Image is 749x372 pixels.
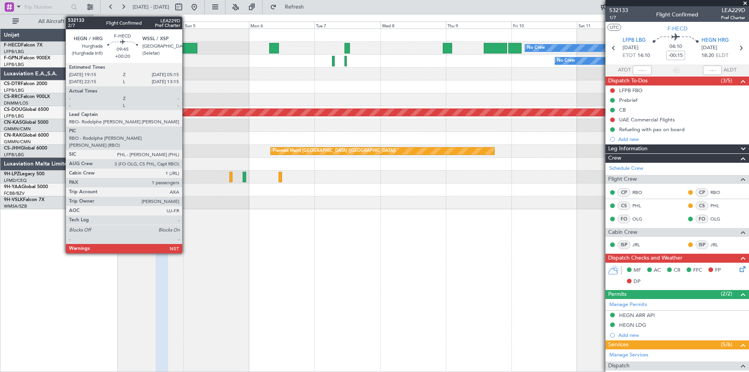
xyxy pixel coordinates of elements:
[4,146,21,151] span: CS-JHH
[527,42,545,54] div: No Crew
[4,82,21,86] span: CS-DTR
[20,19,82,24] span: All Aircraft
[656,11,698,19] div: Flight Confirmed
[4,56,21,61] span: F-GPNJ
[380,21,446,28] div: Wed 8
[701,37,729,44] span: HEGN HRG
[4,100,28,106] a: DNMM/LOS
[696,188,708,197] div: CP
[609,6,628,14] span: 532133
[4,120,48,125] a: CN-KASGlobal 5000
[632,189,650,196] a: RBO
[4,62,24,68] a: LFPB/LBG
[619,97,637,103] div: Prebrief
[634,278,641,286] span: DP
[619,87,643,94] div: LFPB FBO
[632,202,650,209] a: PHL
[249,21,314,28] div: Mon 6
[710,202,728,209] a: PHL
[710,215,728,222] a: OLG
[710,241,728,248] a: JRL
[4,190,25,196] a: FCBB/BZV
[721,77,732,85] span: (3/5)
[609,351,648,359] a: Manage Services
[619,116,675,123] div: UAE Commercial Flights
[721,14,745,21] span: Pref Charter
[618,66,631,74] span: ATOT
[669,43,682,51] span: 04:10
[4,43,21,48] span: F-HECD
[4,198,23,202] span: 9H-VSLK
[133,4,169,11] span: [DATE] - [DATE]
[183,21,249,28] div: Sun 5
[4,203,27,209] a: WMSA/SZB
[4,120,22,125] span: CN-KAS
[608,254,682,263] span: Dispatch Checks and Weather
[94,16,108,22] div: [DATE]
[314,21,380,28] div: Tue 7
[4,94,21,99] span: CS-RRC
[619,312,655,319] div: HEGN ARR API
[4,185,48,189] a: 9H-YAAGlobal 5000
[4,133,49,138] a: CN-RAKGlobal 6000
[4,198,44,202] a: 9H-VSLKFalcon 7X
[608,144,648,153] span: Leg Information
[696,201,708,210] div: CS
[721,340,732,349] span: (5/6)
[9,15,85,28] button: All Aircraft
[632,215,650,222] a: OLG
[618,188,630,197] div: CP
[608,175,637,184] span: Flight Crew
[266,1,313,13] button: Refresh
[118,21,183,28] div: Sat 4
[608,228,637,237] span: Cabin Crew
[4,172,44,176] a: 9H-LPZLegacy 500
[619,322,646,328] div: HEGN LDG
[618,240,630,249] div: ISP
[4,87,24,93] a: LFPB/LBG
[4,146,47,151] a: CS-JHHGlobal 6000
[446,21,511,28] div: Thu 9
[693,267,702,274] span: FFC
[4,94,50,99] a: CS-RRCFalcon 900LX
[4,43,43,48] a: F-HECDFalcon 7X
[696,215,708,223] div: FO
[696,240,708,249] div: ISP
[4,113,24,119] a: LFPB/LBG
[4,49,24,55] a: LFPB/LBG
[721,290,732,298] span: (2/2)
[4,82,47,86] a: CS-DTRFalcon 2000
[511,21,577,28] div: Fri 10
[4,139,31,145] a: GMMN/CMN
[608,77,648,85] span: Dispatch To-Dos
[24,1,69,13] input: Trip Number
[619,126,685,133] div: Refueling with pax on board
[607,24,621,31] button: UTC
[667,25,687,33] span: F-HECD
[623,37,646,44] span: LFPB LBG
[618,201,630,210] div: CS
[623,44,639,52] span: [DATE]
[273,145,396,157] div: Planned Maint [GEOGRAPHIC_DATA] ([GEOGRAPHIC_DATA])
[634,267,641,274] span: MF
[577,21,643,28] div: Sat 11
[4,107,22,112] span: CS-DOU
[4,178,27,183] a: LFMD/CEQ
[633,66,651,75] input: --:--
[4,56,50,61] a: F-GPNJFalcon 900EX
[608,154,621,163] span: Crew
[608,340,628,349] span: Services
[608,290,627,299] span: Permits
[710,189,728,196] a: RBO
[557,55,575,67] div: No Crew
[278,4,311,10] span: Refresh
[609,165,643,173] a: Schedule Crew
[619,107,626,113] div: CB
[618,215,630,223] div: FO
[632,241,650,248] a: JRL
[654,267,661,274] span: AC
[721,6,745,14] span: LEA229D
[701,52,714,60] span: 18:20
[4,152,24,158] a: LFPB/LBG
[623,52,635,60] span: ETOT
